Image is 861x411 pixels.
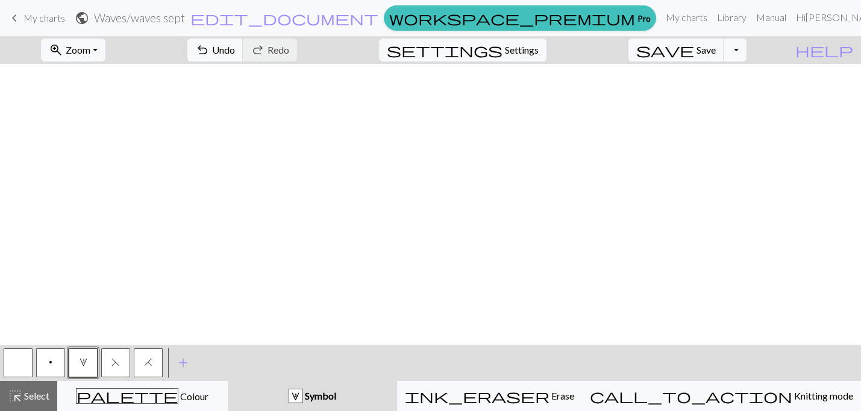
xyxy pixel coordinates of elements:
a: My charts [661,5,712,30]
button: p [36,348,65,377]
button: Zoom [41,39,105,61]
span: Select [22,390,49,401]
span: Settings [505,43,539,57]
span: edit_document [190,10,378,27]
button: Save [628,39,724,61]
span: Save [697,44,716,55]
span: save [636,42,694,58]
span: add [176,354,190,371]
span: Undo [212,44,235,55]
button: SettingsSettings [379,39,546,61]
span: ink_eraser [405,387,549,404]
span: Knitting mode [792,390,853,401]
a: Library [712,5,751,30]
span: help [795,42,853,58]
span: palette [77,387,178,404]
span: Erase [549,390,574,401]
h2: Waves / waves sept [94,11,185,25]
span: Symbol [303,390,336,401]
span: highlight_alt [8,387,22,404]
span: call_to_action [590,387,792,404]
button: 3 Symbol [228,381,397,411]
span: Purl [49,357,52,367]
span: workspace_premium [389,10,635,27]
a: My charts [7,8,65,28]
button: H [134,348,163,377]
i: Settings [387,43,503,57]
span: undo [195,42,210,58]
span: settings [387,42,503,58]
button: F [101,348,130,377]
span: increase 3 [80,357,87,367]
div: 3 [289,389,302,404]
span: zoom_in [49,42,63,58]
button: Erase [397,381,582,411]
button: Undo [187,39,243,61]
span: Zoom [66,44,90,55]
span: My charts [23,12,65,24]
button: Knitting mode [582,381,861,411]
button: Colour [57,381,228,411]
span: Colour [178,391,208,402]
span: public [75,10,89,27]
span: k2tog [144,357,152,367]
span: keyboard_arrow_left [7,10,22,27]
button: 3 [69,348,98,377]
a: Manual [751,5,791,30]
span: ssk [111,357,120,367]
a: Pro [384,5,656,31]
